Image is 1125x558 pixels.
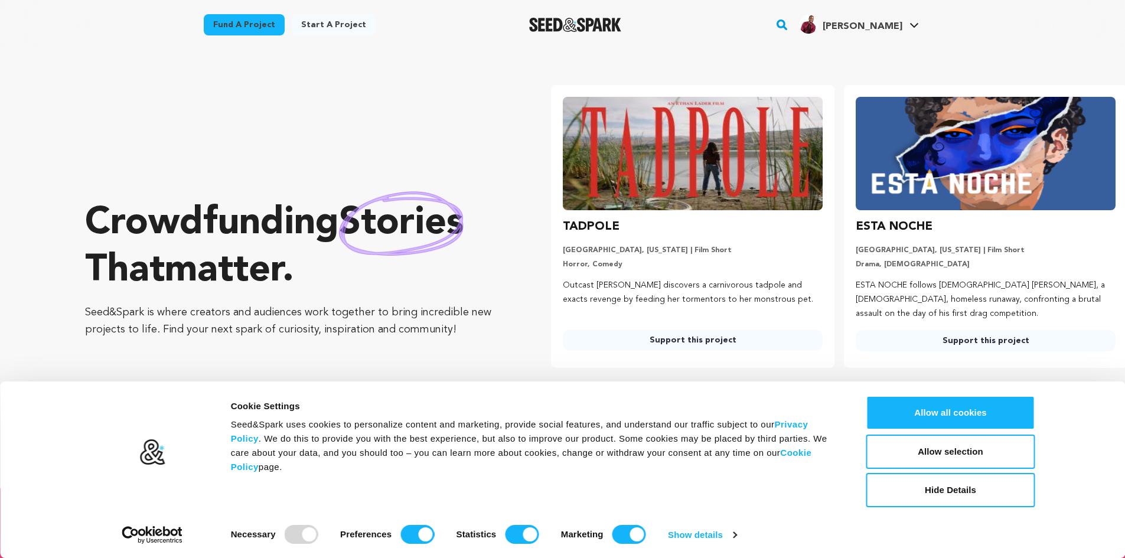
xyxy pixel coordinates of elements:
img: TADPOLE image [563,97,823,210]
p: Outcast [PERSON_NAME] discovers a carnivorous tadpole and exacts revenge by feeding her tormentor... [563,279,823,307]
h3: ESTA NOCHE [856,217,932,236]
p: Horror, Comedy [563,260,823,269]
span: matter [165,252,282,290]
strong: Statistics [456,529,497,539]
p: [GEOGRAPHIC_DATA], [US_STATE] | Film Short [856,246,1116,255]
strong: Marketing [561,529,604,539]
p: Crowdfunding that . [85,200,504,295]
a: Support this project [563,329,823,351]
img: ESTA NOCHE image [856,97,1116,210]
img: hand sketched image [339,191,464,256]
legend: Consent Selection [230,520,231,521]
p: ESTA NOCHE follows [DEMOGRAPHIC_DATA] [PERSON_NAME], a [DEMOGRAPHIC_DATA], homeless runaway, conf... [856,279,1116,321]
div: Cookie Settings [231,399,840,413]
a: Fund a project [204,14,285,35]
button: Allow all cookies [866,396,1035,430]
img: Seed&Spark Logo Dark Mode [529,18,622,32]
p: [GEOGRAPHIC_DATA], [US_STATE] | Film Short [563,246,823,255]
div: Corrigan R.'s Profile [799,15,902,34]
strong: Necessary [231,529,276,539]
a: Support this project [856,330,1116,351]
button: Hide Details [866,473,1035,507]
h3: TADPOLE [563,217,619,236]
a: Start a project [292,14,376,35]
a: Corrigan R.'s Profile [797,12,921,34]
a: Usercentrics Cookiebot - opens in a new window [100,526,204,544]
p: Drama, [DEMOGRAPHIC_DATA] [856,260,1116,269]
span: Corrigan R.'s Profile [797,12,921,37]
img: 9A3518D9-1DC2-46F3-8DC3-0A1F701FEB93.jpeg [799,15,818,34]
a: Seed&Spark Homepage [529,18,622,32]
strong: Preferences [340,529,392,539]
img: logo [139,439,165,466]
a: Show details [668,526,736,544]
div: Seed&Spark uses cookies to personalize content and marketing, provide social features, and unders... [231,417,840,474]
button: Allow selection [866,435,1035,469]
p: Seed&Spark is where creators and audiences work together to bring incredible new projects to life... [85,304,504,338]
span: [PERSON_NAME] [823,22,902,31]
